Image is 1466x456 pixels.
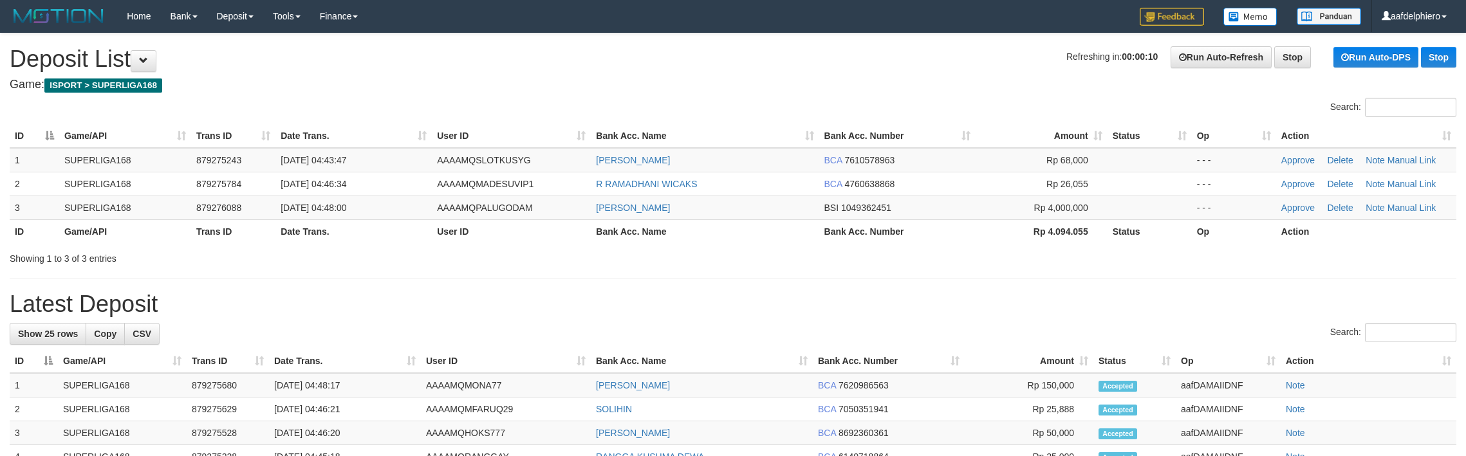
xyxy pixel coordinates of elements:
a: Note [1366,203,1385,213]
a: Note [1286,380,1305,390]
span: BCA [818,404,836,414]
a: Run Auto-Refresh [1171,46,1272,68]
th: Op: activate to sort column ascending [1192,124,1276,148]
div: Showing 1 to 3 of 3 entries [10,247,601,265]
td: AAAAMQMONA77 [421,373,591,397]
td: 3 [10,196,59,219]
th: Bank Acc. Name [591,219,819,243]
th: Action [1276,219,1456,243]
td: 1 [10,373,58,397]
th: Date Trans.: activate to sort column ascending [269,349,421,373]
a: Copy [86,323,125,345]
span: Refreshing in: [1066,51,1158,62]
a: Delete [1327,155,1353,165]
span: Accepted [1099,405,1137,415]
a: Stop [1421,47,1456,68]
a: Manual Link [1387,203,1436,213]
h4: Game: [10,78,1456,91]
td: [DATE] 04:46:20 [269,421,421,445]
td: 2 [10,172,59,196]
a: R RAMADHANI WICAKS [596,179,697,189]
img: Feedback.jpg [1140,8,1204,26]
th: Game/API [59,219,191,243]
span: CSV [133,329,151,339]
th: Date Trans. [275,219,432,243]
th: Amount: activate to sort column ascending [976,124,1108,148]
span: [DATE] 04:48:00 [281,203,346,213]
td: Rp 25,888 [965,397,1093,421]
th: Trans ID [191,219,275,243]
th: ID: activate to sort column descending [10,349,58,373]
th: Amount: activate to sort column ascending [965,349,1093,373]
span: Rp 68,000 [1046,155,1088,165]
th: Trans ID: activate to sort column ascending [187,349,269,373]
td: 879275528 [187,421,269,445]
td: [DATE] 04:46:21 [269,397,421,421]
td: SUPERLIGA168 [58,397,187,421]
a: Manual Link [1387,179,1436,189]
a: SOLIHIN [596,404,632,414]
th: Op [1192,219,1276,243]
th: User ID: activate to sort column ascending [432,124,591,148]
img: Button%20Memo.svg [1223,8,1277,26]
span: Show 25 rows [18,329,78,339]
span: 879275243 [196,155,241,165]
img: panduan.png [1297,8,1361,25]
span: Rp 4,000,000 [1034,203,1088,213]
span: [DATE] 04:46:34 [281,179,346,189]
th: User ID: activate to sort column ascending [421,349,591,373]
a: Note [1366,179,1385,189]
span: Accepted [1099,428,1137,439]
td: SUPERLIGA168 [58,373,187,397]
a: Note [1286,404,1305,414]
td: SUPERLIGA168 [58,421,187,445]
a: Stop [1274,46,1311,68]
span: Copy 4760638868 to clipboard [844,179,895,189]
span: Copy 7610578963 to clipboard [844,155,895,165]
td: aafDAMAIIDNF [1176,373,1281,397]
th: User ID [432,219,591,243]
td: 879275629 [187,397,269,421]
a: Run Auto-DPS [1333,47,1418,68]
a: [PERSON_NAME] [596,203,670,213]
th: ID: activate to sort column descending [10,124,59,148]
a: [PERSON_NAME] [596,380,670,390]
td: - - - [1192,196,1276,219]
h1: Latest Deposit [10,291,1456,317]
label: Search: [1330,98,1456,117]
a: CSV [124,323,160,345]
span: Copy [94,329,116,339]
th: Bank Acc. Number [819,219,976,243]
img: MOTION_logo.png [10,6,107,26]
th: Rp 4.094.055 [976,219,1108,243]
span: 879275784 [196,179,241,189]
a: Manual Link [1387,155,1436,165]
th: Trans ID: activate to sort column ascending [191,124,275,148]
th: Bank Acc. Name: activate to sort column ascending [591,124,819,148]
strong: 00:00:10 [1122,51,1158,62]
td: 879275680 [187,373,269,397]
a: Note [1366,155,1385,165]
th: Status: activate to sort column ascending [1108,124,1192,148]
span: AAAAMQMADESUVIP1 [437,179,534,189]
label: Search: [1330,323,1456,342]
span: Copy 1049362451 to clipboard [841,203,891,213]
span: BSI [824,203,839,213]
span: Copy 8692360361 to clipboard [839,428,889,438]
th: Bank Acc. Number: activate to sort column ascending [819,124,976,148]
a: Approve [1281,203,1315,213]
th: Date Trans.: activate to sort column ascending [275,124,432,148]
td: 1 [10,148,59,172]
th: ID [10,219,59,243]
span: Rp 26,055 [1046,179,1088,189]
td: SUPERLIGA168 [59,172,191,196]
a: [PERSON_NAME] [596,428,670,438]
span: BCA [818,380,836,390]
td: aafDAMAIIDNF [1176,397,1281,421]
span: BCA [824,155,842,165]
span: BCA [818,428,836,438]
span: Copy 7050351941 to clipboard [839,404,889,414]
a: Note [1286,428,1305,438]
td: 2 [10,397,58,421]
th: Bank Acc. Name: activate to sort column ascending [591,349,813,373]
